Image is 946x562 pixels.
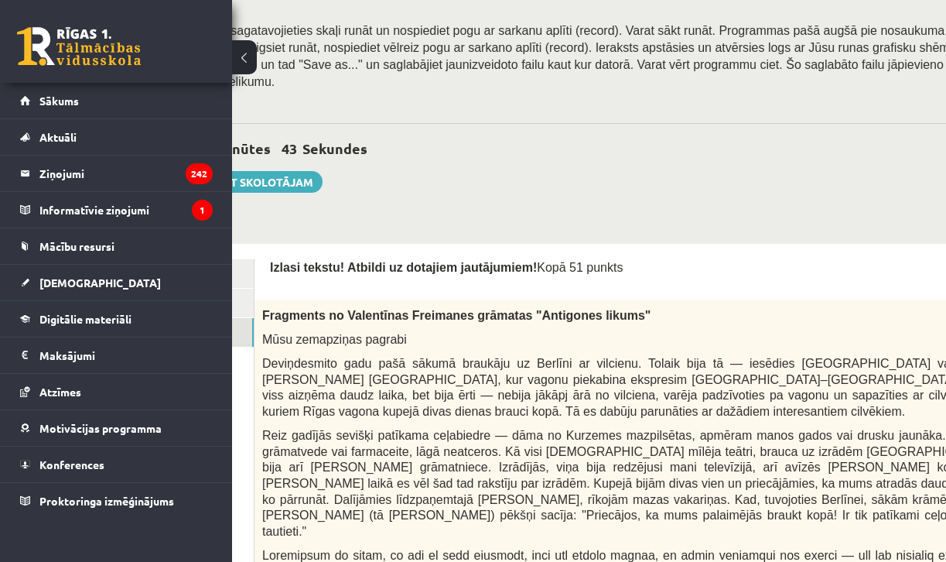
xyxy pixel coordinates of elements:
a: Motivācijas programma [20,410,213,446]
span: Sākums [39,94,79,108]
a: Aktuāli [20,119,213,155]
body: Визуальный текстовый редактор, wiswyg-editor-user-answer-47433970790700 [15,15,797,32]
a: Maksājumi [20,338,213,373]
a: [DEMOGRAPHIC_DATA] [20,265,213,300]
span: [DEMOGRAPHIC_DATA] [39,276,161,290]
a: Ziņojumi242 [20,156,213,191]
a: Digitālie materiāli [20,301,213,337]
i: 242 [186,163,213,184]
a: Konferences [20,447,213,482]
body: Визуальный текстовый редактор, wiswyg-editor-user-answer-47433771747620 [15,15,797,32]
legend: Ziņojumi [39,156,213,191]
span: Izlasi tekstu! Atbildi uz dotajiem jautājumiem! [270,261,537,274]
body: Визуальный текстовый редактор, wiswyg-editor-user-answer-47434032406340 [15,15,797,32]
a: Rīgas 1. Tālmācības vidusskola [17,27,141,66]
a: Proktoringa izmēģinājums [20,483,213,519]
span: Sekundes [302,139,367,157]
a: Mācību resursi [20,228,213,264]
span: Aktuāli [39,130,77,144]
span: Motivācijas programma [39,421,162,435]
span: Mācību resursi [39,239,114,253]
span: Proktoringa izmēģinājums [39,494,174,508]
span: Atzīmes [39,385,81,399]
i: 1 [192,200,213,221]
legend: Maksājumi [39,338,213,373]
span: 43 [282,139,297,157]
span: Konferences [39,457,104,471]
span: Fragments no Valentīnas Freimanes grāmatas "Antigones likums" [262,309,651,322]
span: Digitālie materiāli [39,312,131,326]
legend: Informatīvie ziņojumi [39,192,213,228]
span: Kopā 51 punkts [537,261,623,274]
a: Rakstīt skolotājam [183,171,323,193]
a: Atzīmes [20,374,213,410]
body: Визуальный текстовый редактор, wiswyg-editor-user-answer-47433920812400 [15,15,797,32]
body: Визуальный текстовый редактор, wiswyg-editor-user-answer-47434027846540 [15,15,797,32]
a: Sākums [20,83,213,118]
span: Mūsu zemapziņas pagrabi [262,333,407,346]
span: Minūtes [216,139,271,157]
body: Визуальный текстовый редактор, wiswyg-editor-user-answer-47433980879240 [15,15,797,32]
a: Informatīvie ziņojumi1 [20,192,213,228]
